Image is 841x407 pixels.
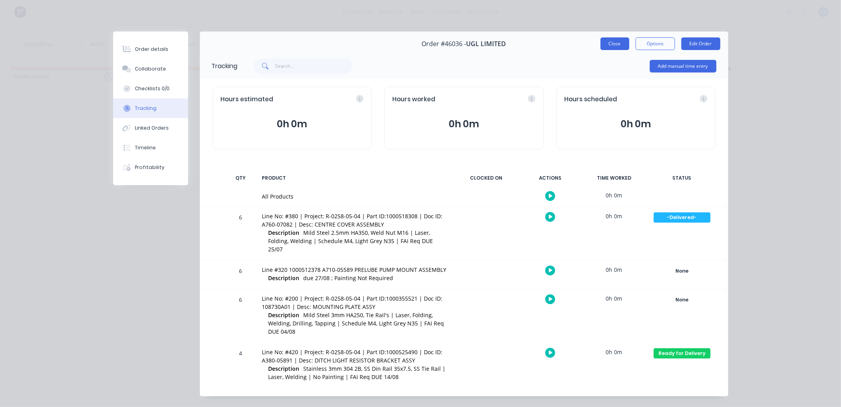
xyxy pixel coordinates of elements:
div: -Delivered- [654,212,710,223]
div: None [654,266,710,276]
div: Ready for Delivery [654,348,710,359]
span: Stainless 3mm 304 2B, SS Din Rail 35x7.5, SS Tie Rail | Laser, Welding | No Painting | FAI Req DU... [269,365,446,381]
div: Order details [135,46,168,53]
span: Description [269,364,300,373]
button: Options [636,37,675,50]
div: ACTIONS [521,170,580,186]
button: 0h 0m [393,117,535,132]
div: 0h 0m [585,207,644,225]
span: due 27/08 ; Painting Not Required [304,274,393,282]
button: Order details [113,39,188,59]
div: QTY [229,170,253,186]
div: 4 [229,344,253,388]
button: Edit Order [681,37,720,50]
div: Line #320 1000512378 A710-05589 PRELUBE PUMP MOUNT ASSEMBLY [262,266,448,274]
span: Mild Steel 2.5mm HA350, Weld Nut M16 | Laser, Folding, Welding | Schedule M4, Light Grey N35 | FA... [269,229,433,253]
div: Profitability [135,164,164,171]
span: Hours scheduled [565,95,617,104]
span: Hours worked [393,95,436,104]
button: Checklists 0/0 [113,79,188,98]
div: 0h 0m [585,343,644,361]
button: 0h 0m [221,117,364,132]
div: 6 [229,291,253,343]
div: Tracking [212,61,238,71]
span: Order #46036 - [422,40,466,48]
div: Linked Orders [135,125,169,132]
div: 0h 0m [585,261,644,279]
button: Timeline [113,138,188,158]
button: 0h 0m [565,117,707,132]
button: Profitability [113,158,188,177]
div: Line No: #420 | Project: R-0258-05-04 | Part ID:1000525490 | Doc ID: A380-05891 | Desc: DITCH LIG... [262,348,448,364]
button: Ready for Delivery [653,348,711,359]
span: Description [269,274,300,282]
div: 6 [229,208,253,260]
div: Line No: #380 | Project: R-0258-05-04 | Part ID:1000518308 | Doc ID: A760-07082 | Desc: CENTRE CO... [262,212,448,229]
button: Tracking [113,98,188,118]
span: UGL LIMITED [466,40,506,48]
div: TIME WORKED [585,170,644,186]
div: Tracking [135,105,157,112]
div: 0h 0m [585,290,644,307]
div: PRODUCT [257,170,452,186]
button: Add manual time entry [650,60,716,72]
button: Collaborate [113,59,188,79]
span: Hours estimated [221,95,274,104]
div: 0h 0m [585,186,644,204]
input: Search... [275,58,352,74]
button: None [653,266,711,277]
button: None [653,294,711,305]
div: STATUS [649,170,716,186]
div: Timeline [135,144,156,151]
button: -Delivered- [653,212,711,223]
span: Description [269,229,300,237]
div: Line No: #200 | Project: R-0258-05-04 | Part ID:1000355521 | Doc ID: 108730A01 | Desc: MOUNTING P... [262,294,448,311]
span: Mild Steel 3mm HA250, Tie Rail's | Laser, Folding, Welding, Drilling, Tapping | Schedule M4, Ligh... [269,311,444,335]
div: CLOCKED ON [457,170,516,186]
button: Close [600,37,629,50]
div: All Products [262,192,448,201]
div: Collaborate [135,65,166,72]
div: 6 [229,262,253,289]
button: Linked Orders [113,118,188,138]
span: Description [269,311,300,319]
div: Checklists 0/0 [135,85,170,92]
div: None [654,295,710,305]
